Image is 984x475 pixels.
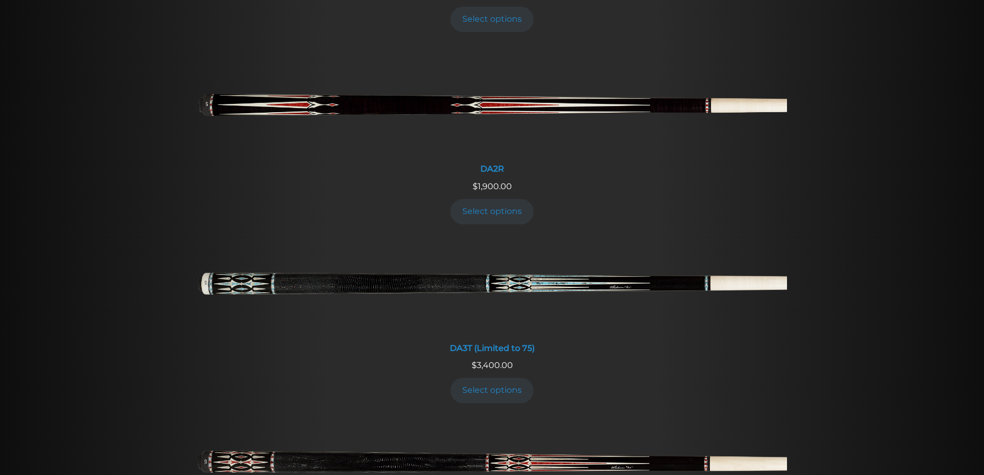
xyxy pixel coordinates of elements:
[198,164,787,174] div: DA2R
[472,360,513,370] span: 3,400.00
[198,239,787,337] img: DA3T (Limited to 75)
[473,181,512,191] span: 1,900.00
[472,360,477,370] span: $
[198,60,787,180] a: DA2R DA2R
[450,378,534,403] a: Add to cart: “DA3T (Limited to 75)”
[450,7,534,32] a: Add to cart: “DA2T”
[198,60,787,158] img: DA2R
[450,199,534,224] a: Add to cart: “DA2R”
[198,239,787,359] a: DA3T (Limited to 75) DA3T (Limited to 75)
[198,343,787,353] div: DA3T (Limited to 75)
[473,181,478,191] span: $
